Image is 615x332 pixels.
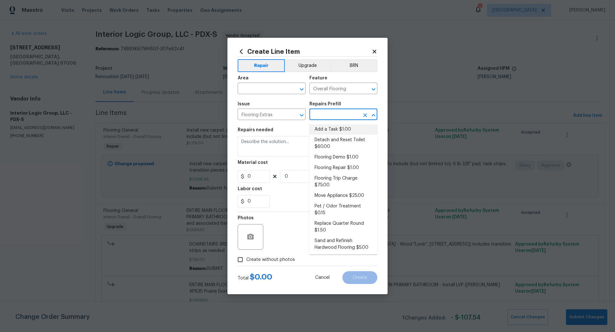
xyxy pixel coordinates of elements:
button: Repair [238,59,285,72]
button: Close [369,111,378,120]
li: Move Appliance $25.00 [309,190,377,201]
span: $ 0.00 [250,273,272,281]
h5: Feature [309,76,327,80]
li: Replace Quarter Round $1.50 [309,218,377,236]
button: Clear [361,111,370,120]
button: Create [342,271,377,284]
h5: Photos [238,216,254,220]
div: Total [238,274,272,281]
button: Open [297,111,306,120]
h5: Material cost [238,160,268,165]
li: Add a Task $1.00 [309,124,377,135]
h2: Create Line Item [238,48,372,55]
h5: Repairs needed [238,128,273,132]
span: Create without photos [246,256,295,263]
button: Open [369,85,378,94]
button: BRN [330,59,377,72]
li: Pet / Odor Treatment $0.15 [309,201,377,218]
h5: Repairs Prefill [309,102,341,106]
button: Upgrade [285,59,331,72]
li: Flooring Trip Charge $75.00 [309,173,377,190]
span: Create [353,275,367,280]
li: Stair Labor $120.00 [309,253,377,263]
li: Detach and Reset Toilet $60.00 [309,135,377,152]
button: Cancel [305,271,340,284]
li: Sand and Refinish Hardwood Flooring $5.00 [309,236,377,253]
li: Flooring Repair $1.00 [309,163,377,173]
li: Flooring Demo $1.00 [309,152,377,163]
span: Cancel [315,275,330,280]
h5: Issue [238,102,250,106]
h5: Labor cost [238,187,262,191]
button: Open [297,85,306,94]
h5: Area [238,76,249,80]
